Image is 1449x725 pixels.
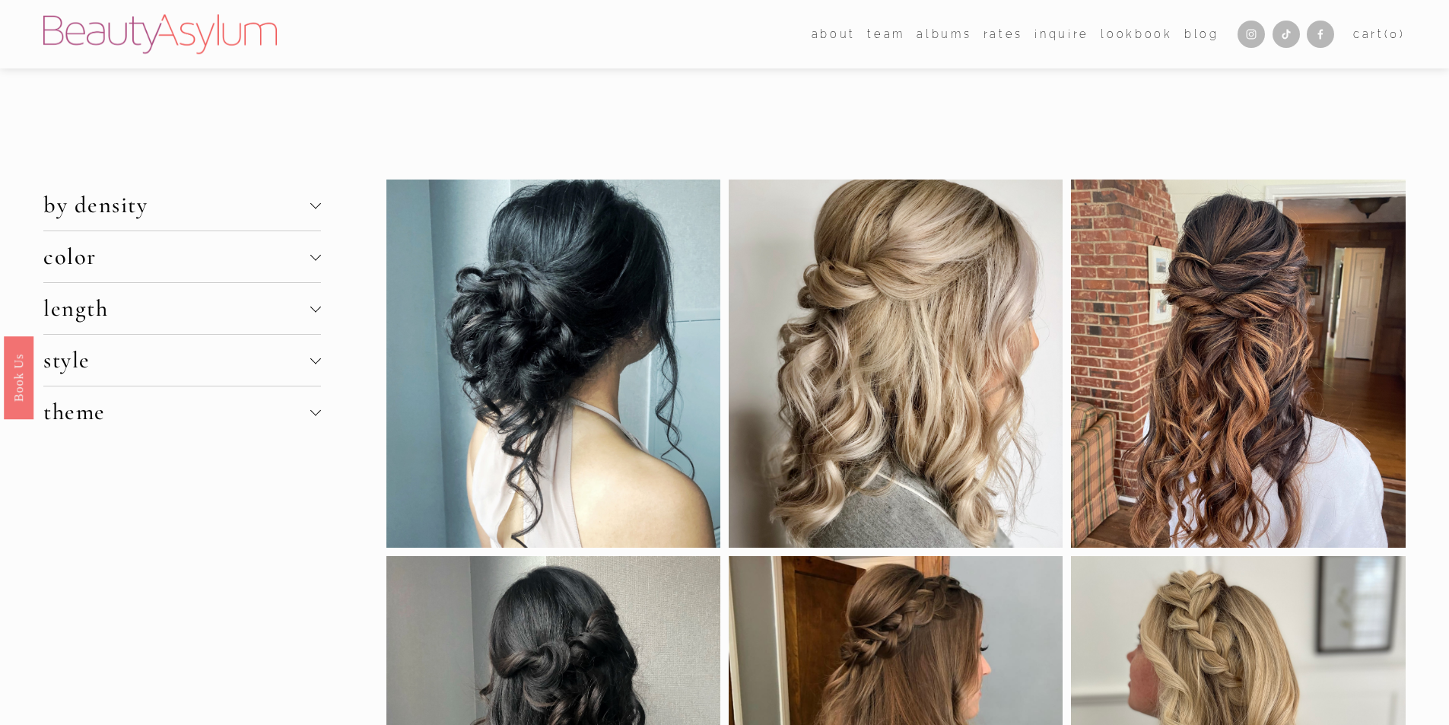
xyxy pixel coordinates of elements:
span: theme [43,398,310,426]
span: ( ) [1384,27,1406,40]
button: theme [43,386,320,437]
button: length [43,283,320,334]
span: team [867,24,905,44]
button: style [43,335,320,386]
a: Blog [1184,23,1219,45]
span: about [812,24,856,44]
span: color [43,243,310,271]
a: folder dropdown [867,23,905,45]
a: Facebook [1307,21,1334,48]
a: TikTok [1273,21,1300,48]
a: Rates [983,23,1023,45]
a: Lookbook [1101,23,1172,45]
a: Inquire [1034,23,1089,45]
button: by density [43,180,320,231]
span: length [43,294,310,323]
a: 0 items in cart [1353,24,1406,44]
span: style [43,346,310,374]
a: Book Us [4,335,33,418]
span: 0 [1390,27,1400,40]
a: folder dropdown [812,23,856,45]
a: albums [917,23,971,45]
img: Beauty Asylum | Bridal Hair &amp; Makeup Charlotte &amp; Atlanta [43,14,277,54]
a: Instagram [1238,21,1265,48]
button: color [43,231,320,282]
span: by density [43,191,310,219]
